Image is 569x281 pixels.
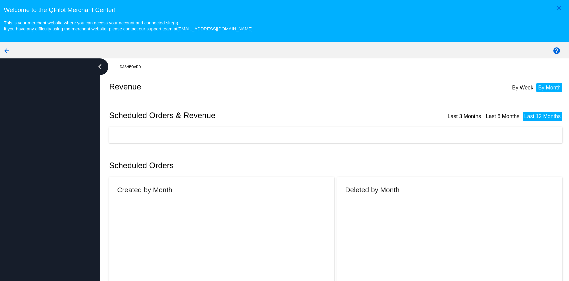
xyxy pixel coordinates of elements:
h2: Deleted by Month [345,186,400,194]
mat-icon: close [555,4,563,12]
a: Dashboard [120,62,147,72]
i: chevron_left [95,61,105,72]
li: By Week [510,83,535,92]
small: This is your merchant website where you can access your account and connected site(s). If you hav... [4,20,252,31]
a: Last 12 Months [524,113,561,119]
h2: Scheduled Orders & Revenue [109,111,337,120]
a: [EMAIL_ADDRESS][DOMAIN_NAME] [177,26,253,31]
h2: Created by Month [117,186,172,194]
h2: Revenue [109,82,337,91]
a: Last 3 Months [448,113,481,119]
mat-icon: arrow_back [3,47,11,55]
mat-icon: help [553,47,561,55]
a: Last 6 Months [486,113,520,119]
h3: Welcome to the QPilot Merchant Center! [4,6,565,14]
li: By Month [536,83,562,92]
h2: Scheduled Orders [109,161,337,170]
